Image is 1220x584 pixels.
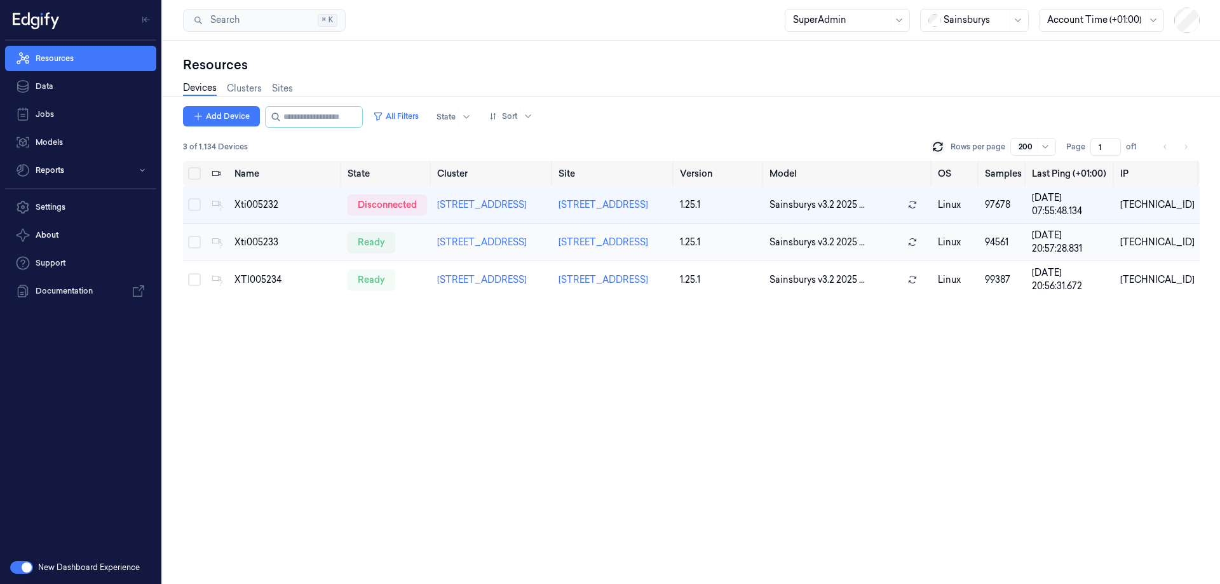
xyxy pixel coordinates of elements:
button: Add Device [183,106,260,126]
th: Last Ping (+01:00) [1027,161,1115,186]
button: All Filters [368,106,424,126]
a: Support [5,250,156,276]
th: Cluster [432,161,553,186]
p: linux [938,273,975,287]
nav: pagination [1156,138,1195,156]
div: 97678 [985,198,1022,212]
div: 1.25.1 [680,236,759,249]
button: Select row [188,273,201,286]
span: Sainsburys v3.2 2025 ... [769,198,865,212]
span: of 1 [1126,141,1146,153]
div: XTI005234 [234,273,337,287]
th: State [342,161,432,186]
a: Clusters [227,82,262,95]
button: Reports [5,158,156,183]
div: 94561 [985,236,1022,249]
div: [TECHNICAL_ID] [1120,273,1195,287]
button: Select all [188,167,201,180]
span: Sainsburys v3.2 2025 ... [769,273,865,287]
th: OS [933,161,980,186]
a: [STREET_ADDRESS] [559,236,648,248]
button: Search⌘K [183,9,346,32]
th: Samples [980,161,1027,186]
th: Site [553,161,675,186]
div: [TECHNICAL_ID] [1120,198,1195,212]
a: Data [5,74,156,99]
th: Model [764,161,933,186]
a: Documentation [5,278,156,304]
a: [STREET_ADDRESS] [559,274,648,285]
th: IP [1115,161,1200,186]
div: Xti005233 [234,236,337,249]
div: 1.25.1 [680,198,759,212]
a: [STREET_ADDRESS] [437,274,527,285]
span: Page [1066,141,1085,153]
div: [DATE] 20:56:31.672 [1032,266,1110,293]
div: ready [348,232,395,252]
p: linux [938,236,975,249]
button: Select row [188,236,201,248]
div: 1.25.1 [680,273,759,287]
a: [STREET_ADDRESS] [437,236,527,248]
th: Name [229,161,342,186]
button: About [5,222,156,248]
a: Resources [5,46,156,71]
a: Models [5,130,156,155]
div: [TECHNICAL_ID] [1120,236,1195,249]
button: Toggle Navigation [136,10,156,30]
th: Version [675,161,764,186]
p: Rows per page [951,141,1005,153]
a: [STREET_ADDRESS] [437,199,527,210]
p: linux [938,198,975,212]
div: disconnected [348,194,427,215]
div: ready [348,269,395,290]
div: [DATE] 20:57:28.831 [1032,229,1110,255]
a: [STREET_ADDRESS] [559,199,648,210]
span: Search [205,13,240,27]
div: Resources [183,56,1200,74]
a: Sites [272,82,293,95]
span: 3 of 1,134 Devices [183,141,248,153]
div: Xti005232 [234,198,337,212]
a: Settings [5,194,156,220]
div: 99387 [985,273,1022,287]
a: Jobs [5,102,156,127]
button: Select row [188,198,201,211]
div: [DATE] 07:55:48.134 [1032,191,1110,218]
a: Devices [183,81,217,96]
span: Sainsburys v3.2 2025 ... [769,236,865,249]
